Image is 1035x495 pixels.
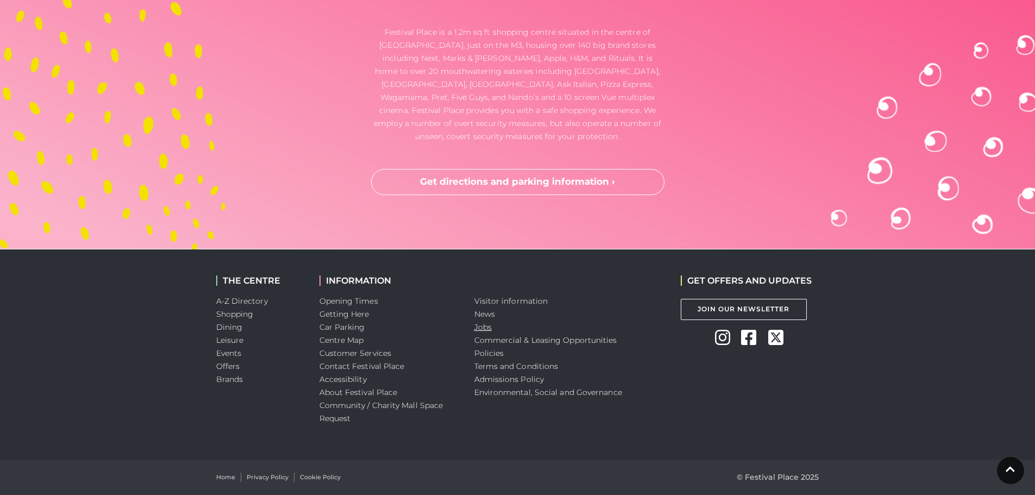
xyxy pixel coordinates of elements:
[319,322,365,332] a: Car Parking
[474,296,548,306] a: Visitor information
[681,275,812,286] h2: GET OFFERS AND UPDATES
[319,374,367,384] a: Accessibility
[319,400,443,423] a: Community / Charity Mall Space Request
[319,387,398,397] a: About Festival Place
[474,322,492,332] a: Jobs
[216,473,235,482] a: Home
[474,348,504,358] a: Policies
[319,275,458,286] h2: INFORMATION
[216,309,254,319] a: Shopping
[247,473,288,482] a: Privacy Policy
[474,361,559,371] a: Terms and Conditions
[216,361,240,371] a: Offers
[216,374,243,384] a: Brands
[319,361,405,371] a: Contact Festival Place
[319,296,378,306] a: Opening Times
[737,471,819,484] p: © Festival Place 2025
[216,275,303,286] h2: THE CENTRE
[474,335,617,345] a: Commercial & Leasing Opportunities
[216,322,243,332] a: Dining
[300,473,341,482] a: Cookie Policy
[474,309,495,319] a: News
[474,387,622,397] a: Environmental, Social and Governance
[216,335,244,345] a: Leisure
[371,26,664,143] p: Festival Place is a 1.2m sq ft shopping centre situated in the centre of [GEOGRAPHIC_DATA], just ...
[371,169,664,195] a: Get directions and parking information ›
[681,299,807,320] a: Join Our Newsletter
[474,374,544,384] a: Admissions Policy
[319,348,392,358] a: Customer Services
[216,296,268,306] a: A-Z Directory
[319,335,364,345] a: Centre Map
[216,348,242,358] a: Events
[319,309,369,319] a: Getting Here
